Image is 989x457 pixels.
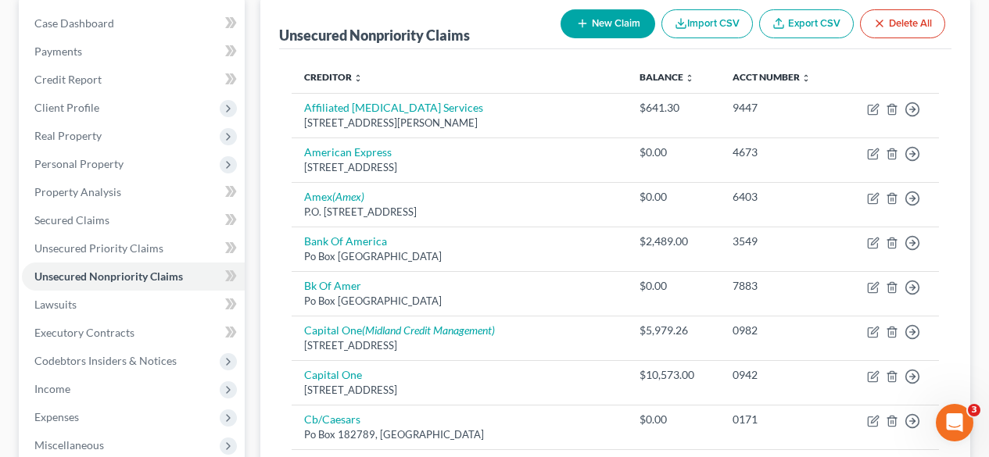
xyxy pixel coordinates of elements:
i: unfold_more [353,73,363,83]
a: Unsecured Nonpriority Claims [22,262,245,291]
a: Capital One [304,368,362,381]
div: 0942 [733,367,828,383]
span: Miscellaneous [34,438,104,452]
span: Unsecured Priority Claims [34,241,163,255]
div: 9447 [733,100,828,116]
div: $0.00 [640,145,708,160]
a: Secured Claims [22,206,245,234]
a: Executory Contracts [22,319,245,347]
div: Po Box 182789, [GEOGRAPHIC_DATA] [304,427,614,442]
div: [STREET_ADDRESS] [304,383,614,398]
button: Import CSV [661,9,753,38]
span: Case Dashboard [34,16,114,30]
div: $0.00 [640,412,708,427]
div: $5,979.26 [640,323,708,338]
button: New Claim [561,9,655,38]
div: 0982 [733,323,828,338]
a: Acct Number unfold_more [733,71,811,83]
div: $10,573.00 [640,367,708,383]
span: Real Property [34,129,102,142]
span: 3 [968,404,980,416]
div: [STREET_ADDRESS] [304,338,614,353]
div: $0.00 [640,189,708,205]
div: 7883 [733,278,828,294]
a: Bk Of Amer [304,279,361,292]
a: Property Analysis [22,178,245,206]
iframe: Intercom live chat [936,404,973,441]
a: Cb/Caesars [304,412,360,426]
div: 0171 [733,412,828,427]
i: (Midland Credit Management) [362,323,495,337]
a: Case Dashboard [22,9,245,37]
a: Bank Of America [304,234,387,248]
a: Unsecured Priority Claims [22,234,245,262]
a: Export CSV [759,9,854,38]
div: $2,489.00 [640,234,708,249]
a: American Express [304,145,392,159]
span: Personal Property [34,157,124,170]
span: Property Analysis [34,185,121,198]
div: Po Box [GEOGRAPHIC_DATA] [304,249,614,264]
span: Codebtors Insiders & Notices [34,354,177,367]
div: 4673 [733,145,828,160]
a: Affiliated [MEDICAL_DATA] Services [304,101,483,114]
div: $641.30 [640,100,708,116]
a: Capital One(Midland Credit Management) [304,323,495,337]
div: 3549 [733,234,828,249]
div: Po Box [GEOGRAPHIC_DATA] [304,294,614,309]
span: Executory Contracts [34,326,134,339]
span: Expenses [34,410,79,423]
div: Unsecured Nonpriority Claims [279,26,470,45]
div: P.O. [STREET_ADDRESS] [304,205,614,220]
div: [STREET_ADDRESS][PERSON_NAME] [304,116,614,130]
i: unfold_more [685,73,694,83]
div: 6403 [733,189,828,205]
div: [STREET_ADDRESS] [304,160,614,175]
div: $0.00 [640,278,708,294]
a: Balance unfold_more [640,71,694,83]
span: Income [34,382,70,395]
a: Amex(Amex) [304,190,364,203]
a: Creditor unfold_more [304,71,363,83]
span: Secured Claims [34,213,109,227]
i: unfold_more [801,73,811,83]
i: (Amex) [332,190,364,203]
a: Credit Report [22,66,245,94]
a: Lawsuits [22,291,245,319]
span: Client Profile [34,101,99,114]
span: Lawsuits [34,298,77,311]
span: Payments [34,45,82,58]
span: Unsecured Nonpriority Claims [34,270,183,283]
span: Credit Report [34,73,102,86]
button: Delete All [860,9,945,38]
a: Payments [22,37,245,66]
